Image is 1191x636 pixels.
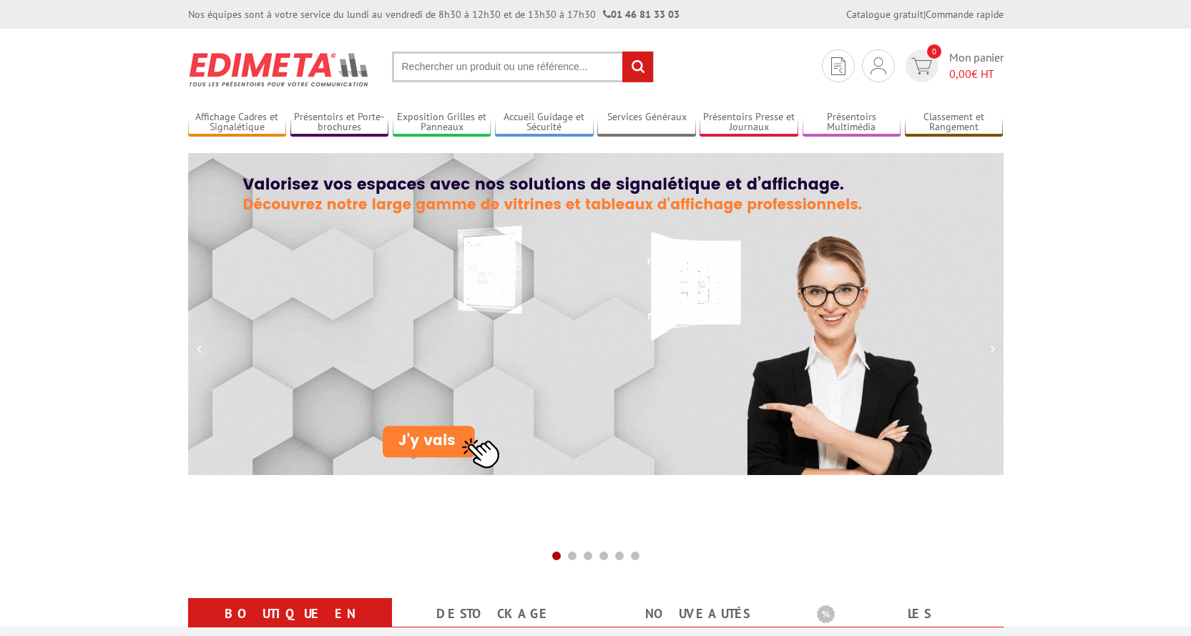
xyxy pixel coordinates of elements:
[188,43,371,96] img: Présentoir, panneau, stand - Edimeta - PLV, affichage, mobilier bureau, entreprise
[949,67,971,81] span: 0,00
[613,601,783,627] a: nouveautés
[603,8,680,21] strong: 01 46 81 33 03
[622,52,653,82] input: rechercher
[871,57,886,74] img: devis rapide
[949,49,1004,82] span: Mon panier
[927,44,941,59] span: 0
[393,111,491,134] a: Exposition Grilles et Panneaux
[926,8,1004,21] a: Commande rapide
[495,111,594,134] a: Accueil Guidage et Sécurité
[188,111,287,134] a: Affichage Cadres et Signalétique
[392,52,654,82] input: Rechercher un produit ou une référence...
[831,57,846,75] img: devis rapide
[597,111,696,134] a: Services Généraux
[290,111,389,134] a: Présentoirs et Porte-brochures
[803,111,901,134] a: Présentoirs Multimédia
[817,601,996,630] b: Les promotions
[700,111,798,134] a: Présentoirs Presse et Journaux
[911,58,932,74] img: devis rapide
[188,7,680,21] div: Nos équipes sont à votre service du lundi au vendredi de 8h30 à 12h30 et de 13h30 à 17h30
[905,111,1004,134] a: Classement et Rangement
[846,7,1004,21] div: |
[949,66,1004,82] span: € HT
[409,601,579,627] a: Destockage
[846,8,923,21] a: Catalogue gratuit
[902,49,1004,82] a: devis rapide 0 Mon panier 0,00€ HT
